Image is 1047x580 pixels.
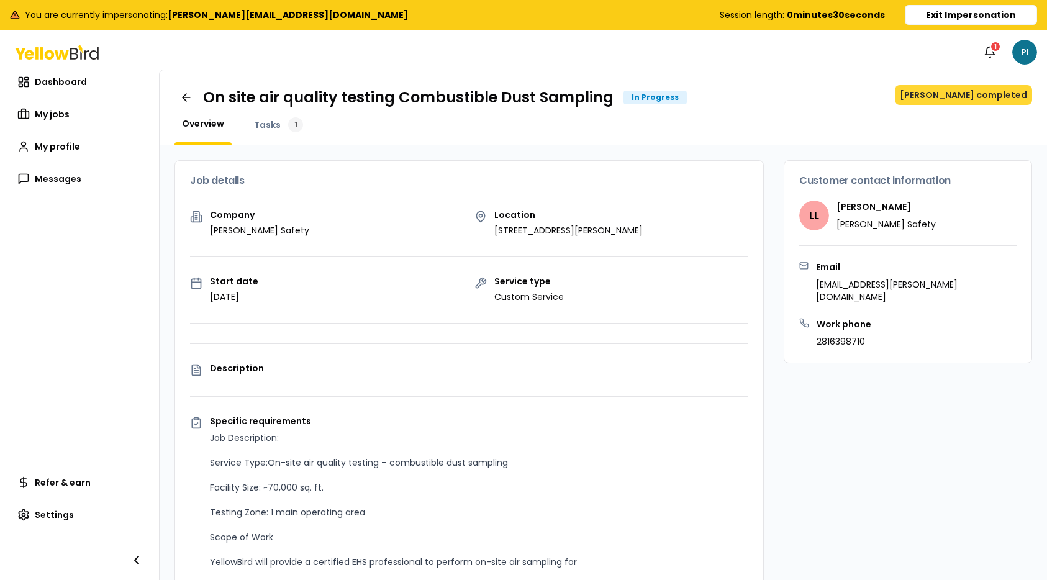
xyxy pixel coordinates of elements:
h4: [PERSON_NAME] [836,201,936,213]
a: Messages [10,166,149,191]
h3: Work phone [817,318,871,330]
a: My profile [10,134,149,159]
p: Location [494,211,643,219]
span: My profile [35,140,80,153]
div: In Progress [623,91,687,104]
a: Tasks1 [247,117,310,132]
p: Specific requirements [210,417,748,425]
button: Exit Impersonation [905,5,1037,25]
a: Refer & earn [10,470,149,495]
p: Scope of Work [210,530,748,545]
p: [PERSON_NAME] Safety [210,224,309,237]
a: My jobs [10,102,149,127]
p: Custom Service [494,291,564,303]
p: 2816398710 [817,335,871,348]
p: Service type [494,277,564,286]
div: 1 [288,117,303,132]
p: [DATE] [210,291,258,303]
p: [PERSON_NAME] Safety [836,218,936,230]
b: [PERSON_NAME][EMAIL_ADDRESS][DOMAIN_NAME] [168,9,408,21]
div: Session length: [720,9,885,21]
p: [EMAIL_ADDRESS][PERSON_NAME][DOMAIN_NAME] [816,278,1017,303]
p: Start date [210,277,258,286]
span: Refer & earn [35,476,91,489]
h3: Email [816,261,1017,273]
span: Messages [35,173,81,185]
h3: Customer contact information [799,176,1017,186]
div: 1 [990,41,1001,52]
span: My jobs [35,108,70,120]
b: 0 minutes 30 seconds [787,9,885,21]
button: [PERSON_NAME] completed [895,85,1032,105]
span: You are currently impersonating: [25,9,408,21]
span: Settings [35,509,74,521]
p: YellowBird will provide a certified EHS professional to perform on-site air sampling for [210,555,748,569]
p: Description [210,364,748,373]
a: Overview [175,117,232,130]
span: PI [1012,40,1037,65]
span: LL [799,201,829,230]
span: Dashboard [35,76,87,88]
span: Overview [182,117,224,130]
p: Service Type:On-site air quality testing – combustible dust sampling [210,455,748,470]
p: Facility Size: ~70,000 sq. ft. [210,480,748,495]
span: Tasks [254,119,281,131]
p: Job Description: [210,430,748,445]
p: [STREET_ADDRESS][PERSON_NAME] [494,224,643,237]
button: 1 [977,40,1002,65]
a: Dashboard [10,70,149,94]
h3: Job details [190,176,748,186]
p: Testing Zone: 1 main operating area [210,505,748,520]
p: Company [210,211,309,219]
a: Settings [10,502,149,527]
h1: On site air quality testing Combustible Dust Sampling [203,88,614,107]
